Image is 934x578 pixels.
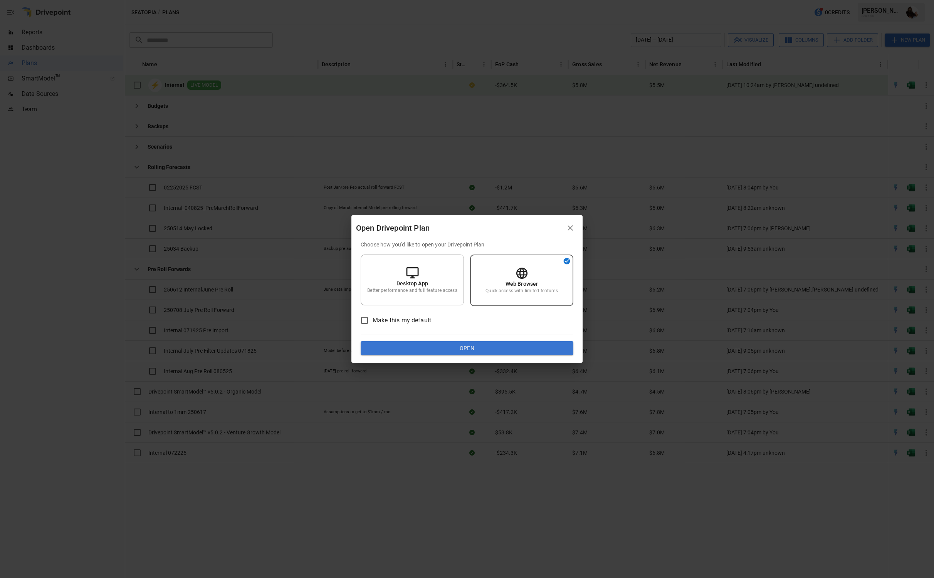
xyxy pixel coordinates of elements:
[356,222,563,234] div: Open Drivepoint Plan
[373,316,431,325] span: Make this my default
[506,280,538,288] p: Web Browser
[485,288,558,294] p: Quick access with limited features
[396,280,428,287] p: Desktop App
[361,341,573,355] button: Open
[361,241,573,248] p: Choose how you'd like to open your Drivepoint Plan
[367,287,457,294] p: Better performance and full feature access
